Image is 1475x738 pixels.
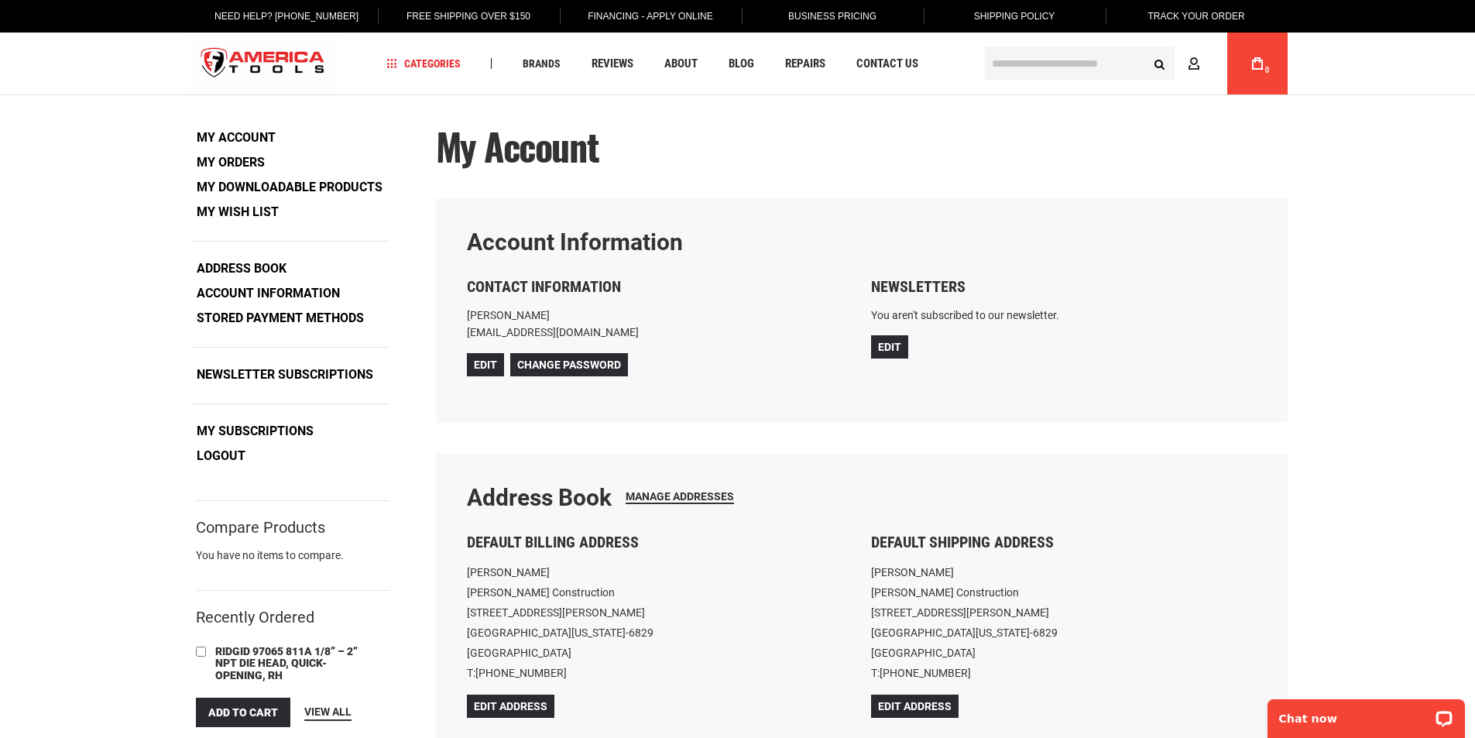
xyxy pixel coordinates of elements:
span: Default Shipping Address [871,533,1054,551]
img: America Tools [188,35,338,93]
address: [PERSON_NAME] [PERSON_NAME] Construction [STREET_ADDRESS][PERSON_NAME] [GEOGRAPHIC_DATA][US_STATE... [871,562,1257,683]
a: Blog [722,53,761,74]
a: Categories [379,53,468,74]
span: Repairs [785,58,825,70]
iframe: LiveChat chat widget [1257,689,1475,738]
strong: Account Information [467,228,683,256]
p: [PERSON_NAME] [EMAIL_ADDRESS][DOMAIN_NAME] [467,307,852,342]
a: 0 [1243,33,1272,94]
a: [PHONE_NUMBER] [475,667,567,679]
a: RIDGID 97065 811A 1/8” – 2” NPT DIE HEAD, QUICK-OPENING, RH [211,644,366,685]
span: About [664,58,698,70]
address: [PERSON_NAME] [PERSON_NAME] Construction [STREET_ADDRESS][PERSON_NAME] [GEOGRAPHIC_DATA][US_STATE... [467,562,852,683]
span: Manage Addresses [626,490,734,503]
a: store logo [188,35,338,93]
span: Edit Address [474,700,547,712]
span: My Account [436,118,599,173]
a: Address Book [191,257,292,280]
span: Add to Cart [208,706,278,719]
strong: Compare Products [196,520,325,534]
a: Logout [191,445,251,468]
a: Brands [516,53,568,74]
a: Contact Us [849,53,925,74]
span: Newsletters [871,277,966,296]
a: Newsletter Subscriptions [191,363,379,386]
a: View All [304,704,352,721]
a: Edit [467,353,504,376]
p: You aren't subscribed to our newsletter. [871,307,1257,324]
span: View All [304,705,352,718]
button: Add to Cart [196,698,290,727]
strong: Recently Ordered [196,608,314,626]
a: Edit Address [871,695,959,718]
a: Edit Address [467,695,554,718]
a: My Subscriptions [191,420,319,443]
span: Blog [729,58,754,70]
strong: My Account [191,126,281,149]
span: Categories [386,58,461,69]
span: Contact Information [467,277,621,296]
a: My Wish List [191,201,284,224]
span: Edit Address [878,700,952,712]
span: Edit [878,341,901,353]
span: 0 [1265,66,1270,74]
a: [PHONE_NUMBER] [880,667,971,679]
span: Default Billing Address [467,533,639,551]
span: Brands [523,58,561,69]
a: My Downloadable Products [191,176,388,199]
span: Reviews [592,58,633,70]
a: Reviews [585,53,640,74]
strong: Address Book [467,484,612,511]
span: Shipping Policy [974,11,1055,22]
a: Edit [871,335,908,359]
a: Repairs [778,53,832,74]
span: Edit [474,359,497,371]
button: Search [1145,49,1175,78]
a: Account Information [191,282,345,305]
a: Manage Addresses [626,490,734,504]
a: My Orders [191,151,270,174]
div: You have no items to compare. [196,547,389,578]
a: About [657,53,705,74]
span: RIDGID 97065 811A 1/8” – 2” NPT DIE HEAD, QUICK-OPENING, RH [215,645,358,681]
a: Change Password [510,353,628,376]
span: Contact Us [856,58,918,70]
a: Stored Payment Methods [191,307,369,330]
